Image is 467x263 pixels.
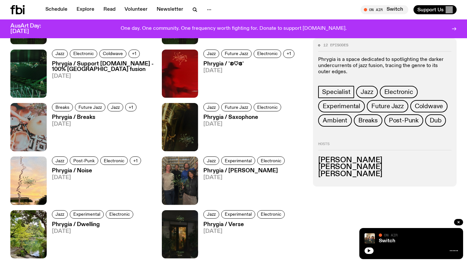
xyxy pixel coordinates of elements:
button: +1 [125,103,137,111]
a: Electronic [106,210,133,219]
button: +1 [283,50,294,58]
h2: Hosts [318,142,451,150]
span: Jazz [207,158,216,163]
a: Volunteer [121,5,151,14]
a: Phrygia / Support [DOMAIN_NAME] - 100% [GEOGRAPHIC_DATA] fusion[DATE] [47,61,154,98]
a: Ambient [318,114,352,127]
a: Jazz [203,156,219,165]
a: Jazz [203,103,219,111]
span: Post-Punk [73,158,95,163]
a: Breaks [52,103,73,111]
a: A warm film photo of the switch team sitting close together. from left to right: Cedar, Lau, Sand... [365,233,375,244]
span: Future Jazz [371,103,404,110]
a: Phrygia / Noise[DATE] [47,168,143,205]
a: Electronic [254,50,281,58]
a: Phrygia / ˚ʚ♡ɞ˚[DATE] [198,61,296,98]
span: [DATE] [203,121,283,127]
span: Electronic [104,158,124,163]
span: [DATE] [52,121,138,127]
span: Jazz [207,212,216,217]
a: Explore [73,5,98,14]
span: +1 [287,51,291,56]
span: Jazz [361,88,373,96]
p: One day. One community. One frequency worth fighting for. Donate to support [DOMAIN_NAME]. [121,26,347,32]
a: Electronic [100,156,128,165]
button: Support Us [413,5,457,14]
span: On Air [384,233,398,237]
span: [DATE] [52,175,143,180]
span: Experimental [323,103,360,110]
a: Jazz [52,210,68,219]
h3: Phrygia / Saxophone [203,115,283,120]
span: Electronic [261,212,281,217]
span: Breaks [55,105,69,109]
h3: [PERSON_NAME] [318,171,451,178]
span: +1 [129,105,133,109]
span: Electronic [261,158,281,163]
a: Breaks [354,114,382,127]
h3: Phrygia / Noise [52,168,143,174]
span: Breaks [358,117,378,124]
a: Jazz [203,50,219,58]
a: Post-Punk [70,156,98,165]
a: Newsletter [153,5,187,14]
span: Electronic [384,88,413,96]
span: Jazz [55,158,64,163]
span: Electronic [257,105,278,109]
span: Electronic [109,212,130,217]
a: Coldwave [410,100,448,112]
a: Phrygia / Saxophone[DATE] [198,115,283,151]
h3: Phrygia / [PERSON_NAME] [203,168,287,174]
h3: Phrygia / Dwelling [52,222,135,227]
span: [DATE] [52,229,135,234]
a: Future Jazz [75,103,105,111]
h3: [PERSON_NAME] [318,157,451,164]
button: +1 [128,50,140,58]
a: Experimental [70,210,104,219]
span: +1 [132,51,136,56]
a: Coldwave [99,50,126,58]
a: Jazz [52,50,68,58]
a: Switch [379,238,395,244]
span: Support Us [417,7,444,13]
span: Post-Punk [389,117,419,124]
h3: Phrygia / Breaks [52,115,138,120]
a: Jazz [356,86,377,98]
a: Experimental [318,100,365,112]
span: Ambient [323,117,347,124]
button: On AirSwitch [361,5,408,14]
a: Post-Punk [384,114,423,127]
span: Experimental [225,158,252,163]
a: Phrygia / Dwelling[DATE] [47,222,135,258]
span: Experimental [225,212,252,217]
h3: Phrygia / Verse [203,222,287,227]
span: [DATE] [203,175,287,180]
p: Phrygia is a space dedicated to spotlighting the darker undercurrents of jazz fusion, tracing the... [318,57,451,75]
span: [DATE] [203,229,287,234]
span: Dub [430,117,441,124]
a: Jazz [107,103,123,111]
span: 12 episodes [323,43,348,47]
a: Future Jazz [367,100,408,112]
button: +1 [130,156,141,165]
a: Future Jazz [221,50,252,58]
a: Electronic [70,50,97,58]
a: Read [100,5,119,14]
a: Specialist [318,86,354,98]
span: Future Jazz [225,51,248,56]
a: Electronic [257,156,285,165]
span: [DATE] [52,74,154,79]
span: Electronic [257,51,278,56]
span: Jazz [207,51,216,56]
span: Jazz [55,212,64,217]
span: Future Jazz [225,105,248,109]
span: Experimental [73,212,100,217]
span: Coldwave [415,103,443,110]
span: Future Jazz [78,105,102,109]
span: Specialist [322,88,350,96]
h3: AusArt Day: [DATE] [10,23,52,34]
a: Phrygia / Breaks[DATE] [47,115,138,151]
span: Jazz [111,105,120,109]
span: Jazz [55,51,64,56]
a: Electronic [380,86,418,98]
